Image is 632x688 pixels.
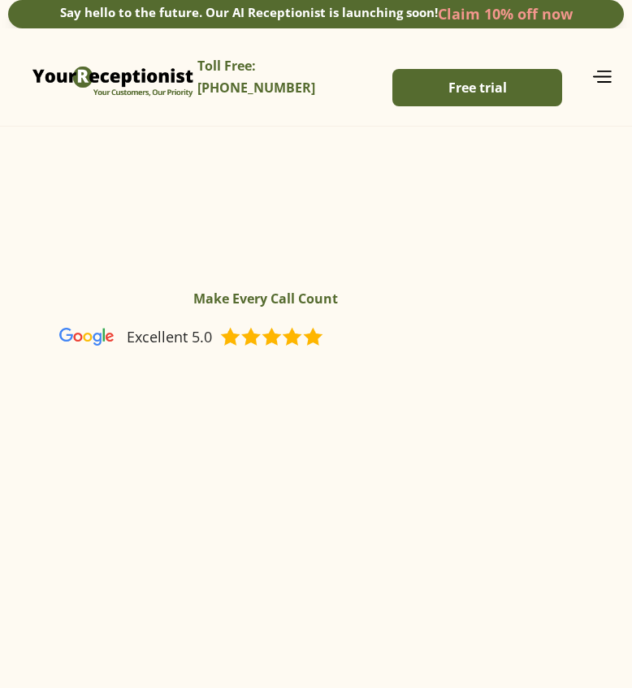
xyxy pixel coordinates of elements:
div: menu [566,67,612,88]
a: Toll Free: [PHONE_NUMBER] [197,48,375,106]
h2: Make Every Call Count [193,289,552,308]
a: Free trial [392,69,562,106]
img: Virtual Receptionist - Answering Service - Call and Live Chat Receptionist - Virtual Receptionist... [28,41,197,114]
div: Say hello to the future. Our AI Receptionist is launching soon! [60,3,438,25]
div: carousel [193,281,552,316]
img: icon [591,70,612,83]
div: 1 of 6 [193,281,552,316]
a: home [28,41,197,114]
a: Claim 10% off now [438,4,573,24]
